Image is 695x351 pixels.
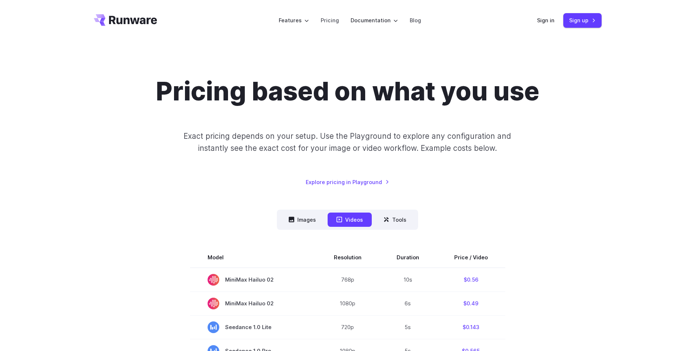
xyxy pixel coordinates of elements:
span: MiniMax Hailuo 02 [208,298,299,309]
td: $0.56 [437,268,505,292]
td: 10s [379,268,437,292]
a: Pricing [321,16,339,24]
span: MiniMax Hailuo 02 [208,274,299,286]
td: 5s [379,315,437,339]
td: 1080p [316,291,379,315]
td: 6s [379,291,437,315]
th: Duration [379,247,437,268]
td: 720p [316,315,379,339]
th: Price / Video [437,247,505,268]
button: Images [280,213,325,227]
a: Sign in [537,16,555,24]
button: Tools [375,213,415,227]
th: Model [190,247,316,268]
button: Videos [328,213,372,227]
a: Sign up [563,13,602,27]
h1: Pricing based on what you use [156,76,539,107]
a: Go to / [94,14,157,26]
th: Resolution [316,247,379,268]
a: Blog [410,16,421,24]
td: 768p [316,268,379,292]
td: $0.143 [437,315,505,339]
td: $0.49 [437,291,505,315]
a: Explore pricing in Playground [306,178,389,186]
p: Exact pricing depends on your setup. Use the Playground to explore any configuration and instantl... [170,130,525,154]
label: Documentation [351,16,398,24]
span: Seedance 1.0 Lite [208,321,299,333]
label: Features [279,16,309,24]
